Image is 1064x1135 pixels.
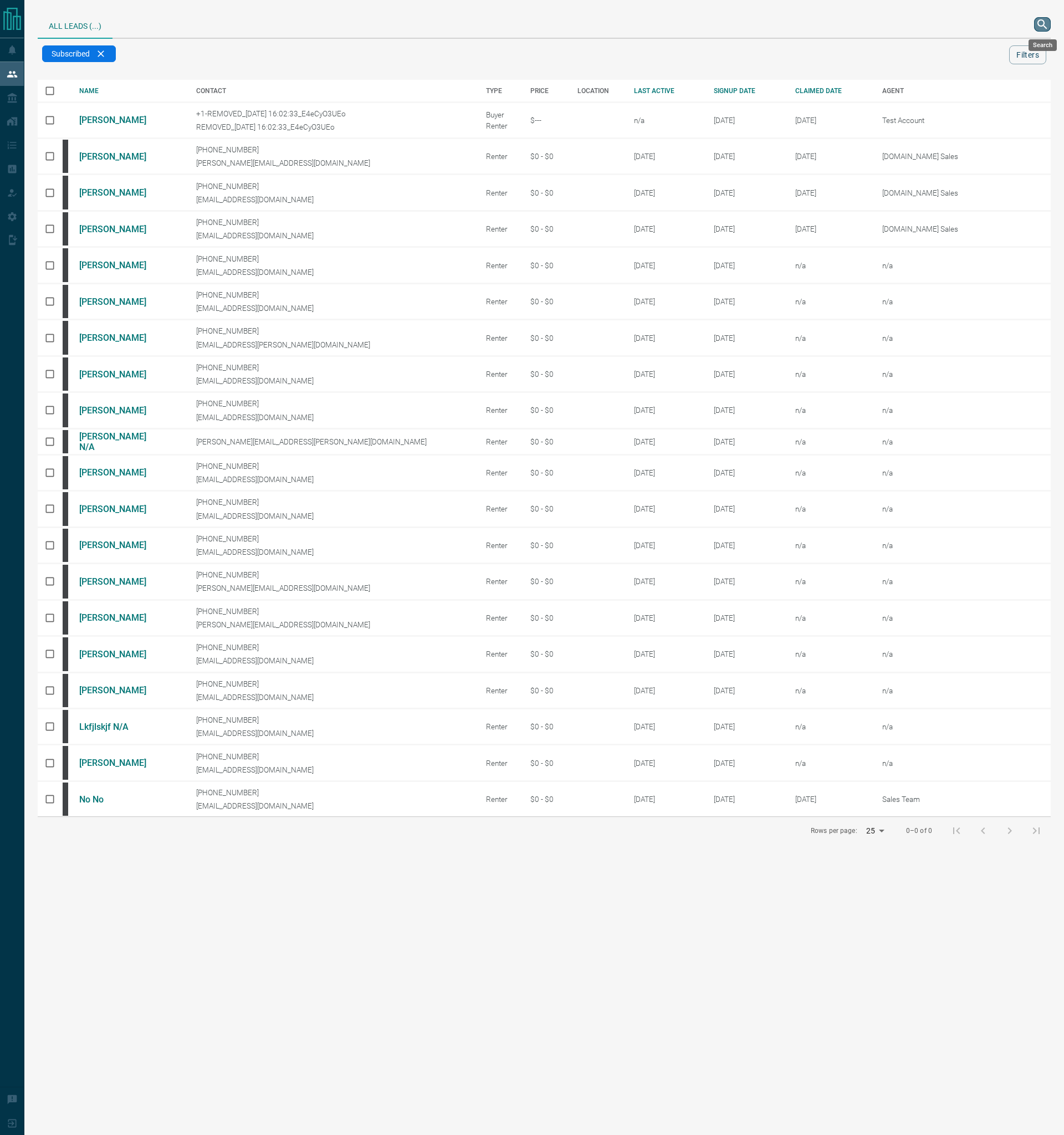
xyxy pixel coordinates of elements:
[530,116,560,125] div: $---
[714,224,779,233] div: October 12th 2008, 6:29:44 AM
[196,656,469,665] p: [EMAIL_ADDRESS][DOMAIN_NAME]
[196,437,469,446] p: [PERSON_NAME][EMAIL_ADDRESS][PERSON_NAME][DOMAIN_NAME]
[63,529,68,562] div: mrloft.ca
[79,685,162,696] a: [PERSON_NAME]
[714,795,779,804] div: October 20th 2008, 1:49:45 AM
[530,152,560,161] div: $0 - $0
[795,406,866,415] div: n/a
[795,613,866,622] div: n/a
[196,340,469,349] p: [EMAIL_ADDRESS][PERSON_NAME][DOMAIN_NAME]
[79,405,162,416] a: [PERSON_NAME]
[79,151,162,162] a: [PERSON_NAME]
[196,534,469,543] p: [PHONE_NUMBER]
[634,504,697,513] div: [DATE]
[714,759,779,768] div: October 19th 2008, 11:58:05 PM
[530,437,560,446] div: $0 - $0
[79,115,162,125] a: [PERSON_NAME]
[63,140,68,173] div: mrloft.ca
[882,116,1021,125] p: Test Account
[486,437,514,446] div: Renter
[634,795,697,804] div: [DATE]
[882,468,1021,477] p: n/a
[63,746,68,779] div: mrloft.ca
[63,357,68,391] div: mrloft.ca
[196,109,469,118] p: +1-REMOVED_[DATE] 16:02:33_E4eCyO3UEo
[63,285,68,318] div: mrloft.ca
[196,326,469,335] p: [PHONE_NUMBER]
[486,261,514,270] div: Renter
[196,715,469,724] p: [PHONE_NUMBER]
[79,296,162,307] a: [PERSON_NAME]
[196,87,469,95] div: CONTACT
[634,224,697,233] div: [DATE]
[714,406,779,415] div: October 14th 2008, 1:23:37 AM
[882,87,1051,95] div: AGENT
[196,620,469,629] p: [PERSON_NAME][EMAIL_ADDRESS][DOMAIN_NAME]
[530,224,560,233] div: $0 - $0
[714,650,779,658] div: October 19th 2008, 6:32:07 PM
[795,87,866,95] div: CLAIMED DATE
[795,334,866,342] div: n/a
[634,437,697,446] div: [DATE]
[196,548,469,556] p: [EMAIL_ADDRESS][DOMAIN_NAME]
[714,87,779,95] div: SIGNUP DATE
[530,468,560,477] div: $0 - $0
[63,674,68,707] div: mrloft.ca
[196,679,469,688] p: [PHONE_NUMBER]
[196,195,469,204] p: [EMAIL_ADDRESS][DOMAIN_NAME]
[486,406,514,415] div: Renter
[714,152,779,161] div: October 11th 2008, 12:32:56 PM
[486,613,514,622] div: Renter
[882,188,1021,197] p: [DOMAIN_NAME] Sales
[486,577,514,586] div: Renter
[196,413,469,422] p: [EMAIL_ADDRESS][DOMAIN_NAME]
[530,261,560,270] div: $0 - $0
[196,607,469,616] p: [PHONE_NUMBER]
[79,649,162,659] a: [PERSON_NAME]
[63,456,68,489] div: mrloft.ca
[714,188,779,197] div: October 11th 2008, 5:41:37 PM
[714,437,779,446] div: October 15th 2008, 9:26:23 AM
[1009,45,1046,64] button: Filters
[79,187,162,198] a: [PERSON_NAME]
[486,121,514,130] div: Renter
[63,601,68,635] div: mrloft.ca
[63,393,68,427] div: mrloft.ca
[530,759,560,768] div: $0 - $0
[882,650,1021,658] p: n/a
[486,722,514,731] div: Renter
[530,722,560,731] div: $0 - $0
[196,254,469,263] p: [PHONE_NUMBER]
[486,468,514,477] div: Renter
[714,686,779,695] div: October 19th 2008, 8:19:32 PM
[882,261,1021,270] p: n/a
[63,710,68,743] div: mrloft.ca
[882,437,1021,446] p: n/a
[79,431,162,452] a: [PERSON_NAME] N/A
[63,248,68,282] div: mrloft.ca
[882,152,1021,161] p: [DOMAIN_NAME] Sales
[795,437,866,446] div: n/a
[882,541,1021,550] p: n/a
[714,261,779,270] div: October 12th 2008, 11:22:16 AM
[486,370,514,379] div: Renter
[714,504,779,513] div: October 15th 2008, 9:01:48 PM
[63,176,68,209] div: mrloft.ca
[795,686,866,695] div: n/a
[486,541,514,550] div: Renter
[196,218,469,227] p: [PHONE_NUMBER]
[795,650,866,658] div: n/a
[795,722,866,731] div: n/a
[714,297,779,306] div: October 12th 2008, 3:01:27 PM
[882,504,1021,513] p: n/a
[795,116,866,125] div: April 29th 2025, 4:45:30 PM
[714,541,779,550] div: October 16th 2008, 2:47:36 PM
[530,188,560,197] div: $0 - $0
[882,759,1021,768] p: n/a
[486,504,514,513] div: Renter
[196,268,469,277] p: [EMAIL_ADDRESS][DOMAIN_NAME]
[634,759,697,768] div: [DATE]
[79,722,162,732] a: Lkfjlskjf N/A
[486,795,514,804] div: Renter
[63,492,68,525] div: mrloft.ca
